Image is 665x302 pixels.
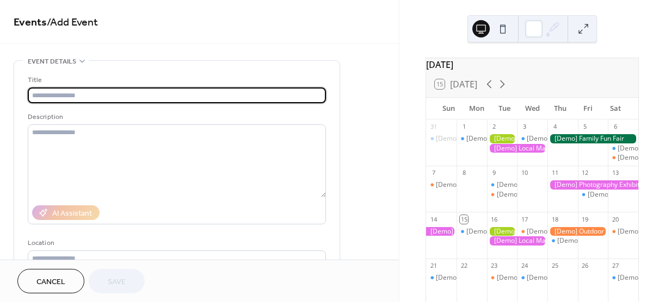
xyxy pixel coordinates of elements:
[28,74,324,86] div: Title
[429,215,438,223] div: 14
[520,169,528,177] div: 10
[28,111,324,123] div: Description
[546,98,574,119] div: Thu
[574,98,602,119] div: Fri
[490,98,518,119] div: Tue
[487,227,518,236] div: [Demo] Gardening Workshop
[527,273,609,282] div: [Demo] Morning Yoga Bliss
[490,123,498,131] div: 2
[608,144,638,153] div: [Demo] Morning Yoga Bliss
[36,276,65,288] span: Cancel
[490,169,498,177] div: 9
[581,123,589,131] div: 5
[426,273,457,282] div: [Demo] Morning Yoga Bliss
[557,236,640,246] div: [Demo] Morning Yoga Bliss
[490,215,498,223] div: 16
[497,273,578,282] div: [Demo] Seniors' Social Tea
[487,190,518,199] div: [Demo] Seniors' Social Tea
[490,262,498,270] div: 23
[436,273,519,282] div: [Demo] Morning Yoga Bliss
[497,180,580,190] div: [Demo] Morning Yoga Bliss
[517,273,547,282] div: [Demo] Morning Yoga Bliss
[28,237,324,249] div: Location
[47,12,98,33] span: / Add Event
[611,169,619,177] div: 13
[435,98,463,119] div: Sun
[551,169,559,177] div: 11
[581,215,589,223] div: 19
[581,169,589,177] div: 12
[602,98,630,119] div: Sat
[487,273,518,282] div: [Demo] Seniors' Social Tea
[14,12,47,33] a: Events
[608,227,638,236] div: [Demo] Open Mic Night
[520,262,528,270] div: 24
[28,56,76,67] span: Event details
[608,153,638,162] div: [Demo] Open Mic Night
[487,134,518,143] div: [Demo] Gardening Workshop
[429,169,438,177] div: 7
[547,134,638,143] div: [Demo] Family Fun Fair
[527,134,609,143] div: [Demo] Morning Yoga Bliss
[581,262,589,270] div: 26
[487,144,547,153] div: [Demo] Local Market
[426,58,638,71] div: [DATE]
[17,269,84,293] button: Cancel
[436,134,519,143] div: [Demo] Morning Yoga Bliss
[436,180,523,190] div: [Demo] Book Club Gathering
[429,123,438,131] div: 31
[551,215,559,223] div: 18
[460,262,468,270] div: 22
[547,180,638,190] div: [Demo] Photography Exhibition
[611,262,619,270] div: 27
[487,180,518,190] div: [Demo] Morning Yoga Bliss
[460,215,468,223] div: 15
[426,134,457,143] div: [Demo] Morning Yoga Bliss
[611,215,619,223] div: 20
[457,227,487,236] div: [Demo] Morning Yoga Bliss
[426,180,457,190] div: [Demo] Book Club Gathering
[547,227,608,236] div: [Demo] Outdoor Adventure Day
[608,273,638,282] div: [Demo] Morning Yoga Bliss
[497,190,578,199] div: [Demo] Seniors' Social Tea
[466,227,549,236] div: [Demo] Morning Yoga Bliss
[519,98,546,119] div: Wed
[551,262,559,270] div: 25
[457,134,487,143] div: [Demo] Fitness Bootcamp
[547,236,578,246] div: [Demo] Morning Yoga Bliss
[517,134,547,143] div: [Demo] Morning Yoga Bliss
[517,227,547,236] div: [Demo] Culinary Cooking Class
[487,236,547,246] div: [Demo] Local Market
[520,215,528,223] div: 17
[578,190,608,199] div: [Demo] Morning Yoga Bliss
[611,123,619,131] div: 6
[520,123,528,131] div: 3
[463,98,490,119] div: Mon
[466,134,545,143] div: [Demo] Fitness Bootcamp
[429,262,438,270] div: 21
[426,227,457,236] div: [Demo] Photography Exhibition
[460,169,468,177] div: 8
[551,123,559,131] div: 4
[527,227,620,236] div: [Demo] Culinary Cooking Class
[460,123,468,131] div: 1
